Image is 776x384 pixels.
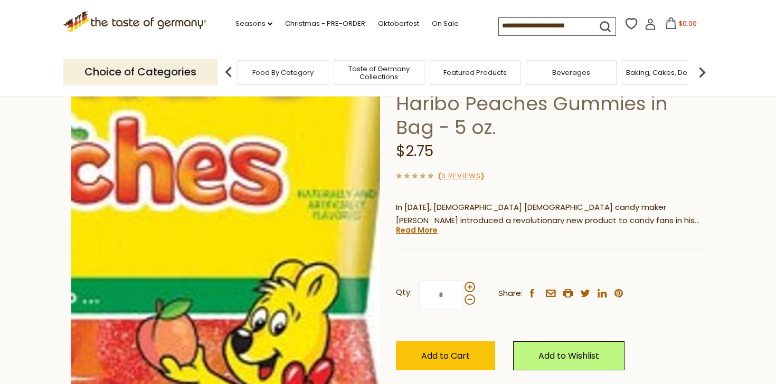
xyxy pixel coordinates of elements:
[378,18,419,30] a: Oktoberfest
[679,19,697,28] span: $0.00
[658,17,703,33] button: $0.00
[396,286,412,299] strong: Qty:
[626,69,708,76] a: Baking, Cakes, Desserts
[419,280,462,309] input: Qty:
[513,341,624,370] a: Add to Wishlist
[396,225,438,235] a: Read More
[443,69,507,76] a: Featured Products
[252,69,314,76] a: Food By Category
[498,287,523,300] span: Share:
[63,59,217,85] p: Choice of Categories
[552,69,590,76] a: Beverages
[441,171,481,182] a: 0 Reviews
[396,341,495,370] button: Add to Cart
[235,18,272,30] a: Seasons
[396,92,705,139] h1: Haribo Peaches Gummies in Bag - 5 oz.
[421,350,470,362] span: Add to Cart
[337,65,421,81] a: Taste of Germany Collections
[438,171,484,181] span: ( )
[692,62,713,83] img: next arrow
[396,201,705,227] p: In [DATE], [DEMOGRAPHIC_DATA] [DEMOGRAPHIC_DATA] candy maker [PERSON_NAME] introduced a revolutio...
[432,18,459,30] a: On Sale
[285,18,365,30] a: Christmas - PRE-ORDER
[396,141,433,161] span: $2.75
[218,62,239,83] img: previous arrow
